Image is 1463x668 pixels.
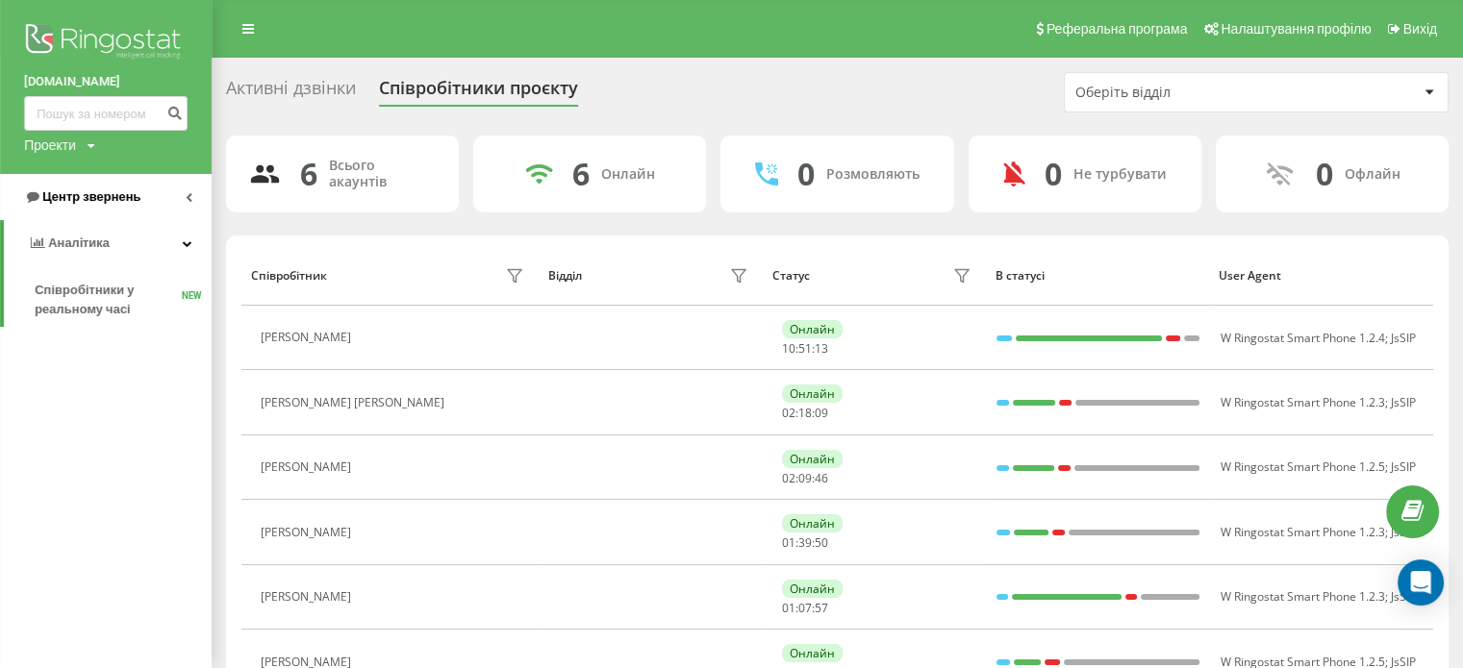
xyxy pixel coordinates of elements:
div: [PERSON_NAME] [261,460,356,474]
div: Онлайн [601,166,655,183]
div: 6 [300,156,317,192]
div: Проекти [24,136,76,155]
span: 09 [815,405,828,421]
div: Відділ [548,269,582,283]
div: [PERSON_NAME] [261,526,356,539]
span: Вихід [1403,21,1437,37]
span: W Ringostat Smart Phone 1.2.3 [1221,394,1385,410]
div: [PERSON_NAME] [261,590,356,604]
a: Співробітники у реальному часіNEW [35,273,212,327]
div: : : [782,602,828,615]
div: Статус [771,269,809,283]
span: Співробітники у реальному часі [35,281,182,319]
div: Розмовляють [826,166,920,183]
div: 0 [1315,156,1332,192]
div: 0 [797,156,815,192]
div: Онлайн [782,644,843,662]
img: Ringostat logo [24,19,188,67]
span: JsSIP [1391,394,1416,410]
span: W Ringostat Smart Phone 1.2.3 [1221,524,1385,540]
div: Всього акаунтів [329,158,436,190]
div: Онлайн [782,514,843,532]
div: Оберіть відділ [1075,85,1305,101]
span: JsSIP [1391,330,1416,346]
span: 51 [798,340,812,357]
div: Онлайн [782,450,843,468]
a: Аналiтика [4,220,212,266]
div: User Agent [1219,269,1424,283]
span: JsSIP [1391,588,1416,605]
div: : : [782,407,828,420]
span: W Ringostat Smart Phone 1.2.5 [1221,458,1385,475]
span: 18 [798,405,812,421]
div: : : [782,472,828,485]
span: 02 [782,405,795,421]
div: : : [782,536,828,550]
div: [PERSON_NAME] [261,331,356,344]
span: 57 [815,600,828,616]
span: 01 [782,534,795,551]
span: 10 [782,340,795,357]
span: W Ringostat Smart Phone 1.2.3 [1221,588,1385,605]
div: [PERSON_NAME] [PERSON_NAME] [261,396,449,409]
span: Реферальна програма [1047,21,1188,37]
input: Пошук за номером [24,96,188,131]
span: 07 [798,600,812,616]
div: Онлайн [782,384,843,403]
div: : : [782,342,828,356]
span: 01 [782,600,795,616]
div: Open Intercom Messenger [1398,559,1444,606]
span: JsSIP [1391,458,1416,475]
div: Активні дзвінки [226,78,356,108]
span: W Ringostat Smart Phone 1.2.4 [1221,330,1385,346]
div: Онлайн [782,320,843,338]
span: 13 [815,340,828,357]
div: В статусі [996,269,1200,283]
div: Співробітники проєкту [379,78,578,108]
span: 50 [815,534,828,551]
div: 0 [1045,156,1062,192]
div: Не турбувати [1073,166,1167,183]
div: Офлайн [1344,166,1400,183]
span: Аналiтика [48,235,110,250]
div: 6 [572,156,590,192]
span: Центр звернень [42,189,140,204]
span: 39 [798,534,812,551]
div: Онлайн [782,580,843,598]
span: 02 [782,470,795,486]
a: [DOMAIN_NAME] [24,72,188,91]
span: 09 [798,470,812,486]
div: Співробітник [250,269,326,283]
span: Налаштування профілю [1221,21,1371,37]
span: 46 [815,470,828,486]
